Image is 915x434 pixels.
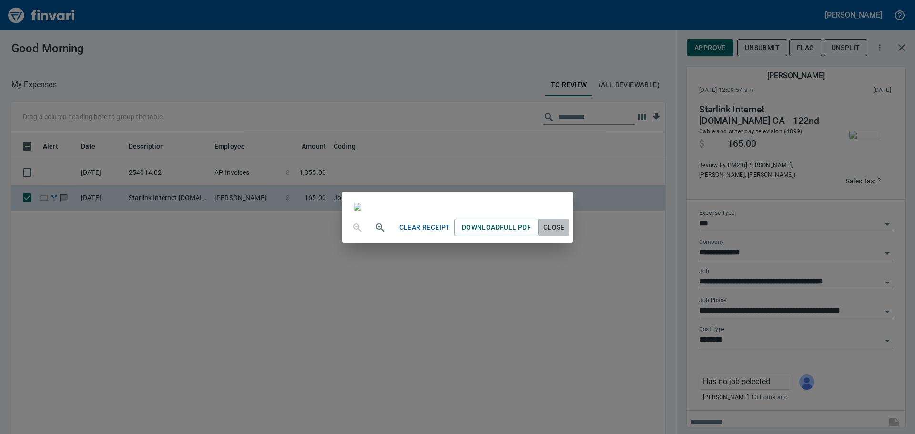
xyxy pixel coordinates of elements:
button: Clear Receipt [396,219,454,236]
button: Close [539,219,569,236]
a: DownloadFull PDF [454,219,539,236]
span: Clear Receipt [399,222,450,233]
span: Close [542,222,565,233]
span: Download Full PDF [462,222,531,233]
img: receipts%2Ftapani%2F2025-08-05%2FwRyD7Dpi8Aanou5rLXT8HKXjbai2__Ws2yHpyMbdedr6BQO3Nl.jpg [354,203,361,211]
